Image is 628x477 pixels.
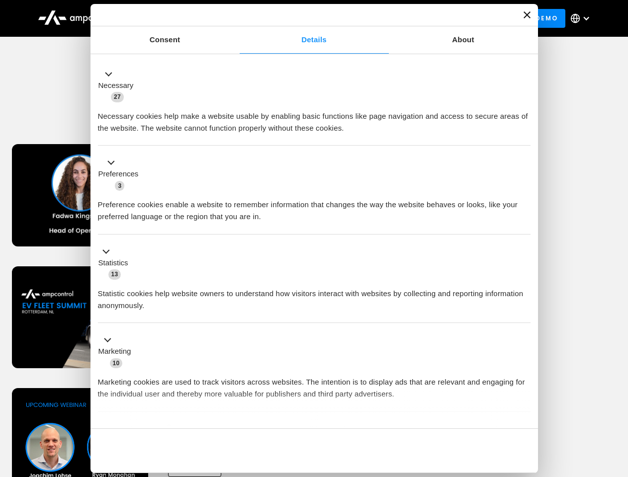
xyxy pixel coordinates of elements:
div: Statistic cookies help website owners to understand how visitors interact with websites by collec... [98,280,531,312]
div: Preference cookies enable a website to remember information that changes the way the website beha... [98,191,531,223]
label: Preferences [98,168,139,180]
span: 27 [111,92,124,102]
h1: Upcoming Webinars [12,100,617,124]
button: Close banner [524,11,531,18]
div: Marketing cookies are used to track visitors across websites. The intention is to display ads tha... [98,369,531,400]
button: Unclassified (2) [98,423,179,435]
a: Details [240,26,389,54]
button: Statistics (13) [98,245,134,280]
label: Marketing [98,346,131,357]
button: Marketing (10) [98,334,137,369]
a: Consent [90,26,240,54]
button: Okay [387,436,530,465]
button: Preferences (3) [98,157,145,192]
label: Statistics [98,257,128,269]
div: Necessary cookies help make a website usable by enabling basic functions like page navigation and... [98,103,531,134]
span: 13 [108,269,121,279]
a: About [389,26,538,54]
span: 2 [164,424,174,434]
label: Necessary [98,80,134,91]
span: 10 [110,358,123,368]
button: Necessary (27) [98,68,140,103]
span: 3 [115,181,124,191]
